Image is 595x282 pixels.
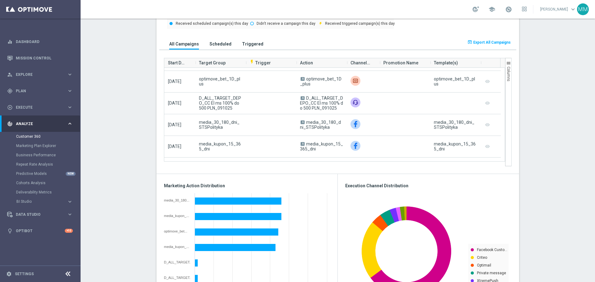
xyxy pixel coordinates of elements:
button: Mission Control [7,56,73,61]
span: Explore [16,73,67,76]
i: keyboard_arrow_right [67,211,73,217]
text: Optimail [477,263,491,267]
div: BI Studio [16,200,67,203]
span: Template(s) [434,57,458,69]
text: Received triggered campaign(s) this day [325,21,395,26]
a: Mission Control [16,50,73,66]
span: BI Studio [16,200,61,203]
text: Received scheduled campaign(s) this day [176,21,248,26]
span: A [301,120,305,124]
text: Didn't receive a campaign this day [257,21,315,26]
div: Predictive Models [16,169,80,178]
i: equalizer [7,39,13,45]
div: Data Studio keyboard_arrow_right [7,212,73,217]
div: media_30_180_dni_STSPolityka [434,120,477,130]
span: media_kupon_15_365_dni [300,141,343,151]
a: Customer 360 [16,134,64,139]
button: equalizer Dashboard [7,39,73,44]
div: Execute [7,105,67,110]
button: Scheduled [208,38,233,50]
div: Business Performance [16,150,80,160]
text: Criteo [477,255,487,260]
span: [DATE] [168,122,181,127]
i: play_circle_outline [7,105,13,110]
span: A [301,96,305,100]
i: open_in_browser [467,40,472,45]
div: Dashboard [7,33,73,50]
div: optimove_bet_1D_plus [434,76,477,86]
span: media_kupon_15_365_dni [199,141,242,151]
span: Promotion Name [383,57,418,69]
span: D_ALL_TARGET_DEPO_CC El ms 100% do 500 PLN_091025 [199,96,242,111]
div: Deliverability Metrics [16,188,80,197]
a: Marketing Plan Explorer [16,143,64,148]
button: All Campaigns [168,38,201,50]
i: keyboard_arrow_right [67,88,73,94]
span: Data Studio [16,213,67,216]
i: flash_on [249,59,254,64]
span: [DATE] [168,144,181,149]
a: Business Performance [16,153,64,158]
a: Predictive Models [16,171,64,176]
span: Action [300,57,313,69]
div: Optibot [7,223,73,239]
span: Execute [16,106,67,109]
i: track_changes [7,121,13,127]
button: person_search Explore keyboard_arrow_right [7,72,73,77]
div: MM [577,3,589,15]
img: Criteo [350,76,360,86]
button: play_circle_outline Execute keyboard_arrow_right [7,105,73,110]
div: Marketing Plan Explorer [16,141,80,150]
span: school [488,6,495,13]
h3: Scheduled [209,41,231,47]
span: Channel(s) [350,57,371,69]
div: optimove_bet_1D_plus [164,229,190,233]
span: A [301,77,305,81]
div: D_ALL_TARGET_DEPO_CC El ms 100% do 500 PLN_091025 [164,260,190,264]
i: keyboard_arrow_right [67,104,73,110]
span: optimove_bet_1D_plus [199,76,242,86]
i: gps_fixed [7,88,13,94]
i: lightbulb [7,228,13,234]
span: optimove_bet_1D_plus [300,76,342,86]
span: Columns [506,67,511,81]
h3: All Campaigns [169,41,199,47]
i: person_search [7,72,13,77]
a: Deliverability Metrics [16,190,64,195]
a: Optibot [16,223,65,239]
i: keyboard_arrow_right [67,199,73,205]
span: media_30_180_dni_STSPolityka [300,120,341,130]
button: track_changes Analyze keyboard_arrow_right [7,121,73,126]
div: media_kupon_15_365_dni [164,245,190,249]
button: lightbulb Optibot +10 [7,228,73,233]
span: D_ALL_TARGET_DEPO_CC El ms 100% do 500 PLN_091025 [300,96,343,111]
text: Facebook Custo… [477,248,507,252]
a: Settings [15,272,34,276]
i: keyboard_arrow_right [67,121,73,127]
h3: Triggered [242,41,263,47]
img: Facebook Custom Audience [350,119,360,129]
span: Start Date [168,57,187,69]
a: [PERSON_NAME]keyboard_arrow_down [540,5,577,14]
div: BI Studio [16,197,80,206]
span: keyboard_arrow_down [570,6,576,13]
h3: Marketing Action Distribution [164,183,330,189]
div: Customer 360 [16,132,80,141]
div: Facebook Custom Audience [350,141,360,151]
div: Data Studio [7,212,67,217]
div: media_kupon_91_365_dni [164,214,190,218]
div: Mission Control [7,50,73,66]
div: gps_fixed Plan keyboard_arrow_right [7,89,73,93]
div: Cohorts Analysis [16,178,80,188]
span: Target Group [199,57,226,69]
div: Analyze [7,121,67,127]
div: D_ALL_TARGET_WAGER_TENIS 50% do 300 PLN sms_051025 [164,276,190,280]
a: Repeat Rate Analysis [16,162,64,167]
div: media_kupon_15_365_dni [434,141,477,151]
